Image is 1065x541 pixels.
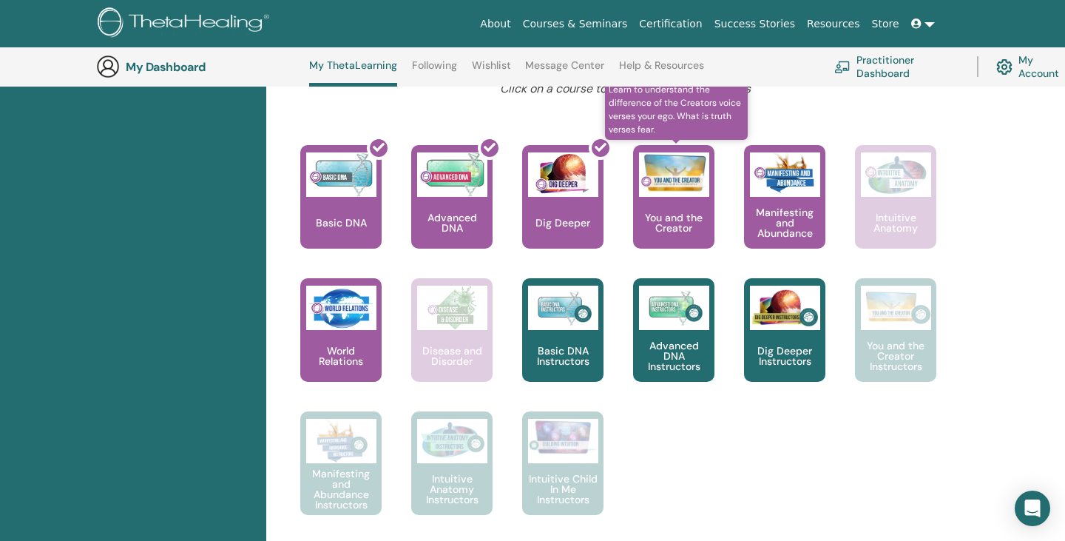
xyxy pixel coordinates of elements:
[855,340,936,372] p: You and the Creator Instructors
[619,59,704,83] a: Help & Resources
[528,286,598,330] img: Basic DNA Instructors
[633,340,714,372] p: Advanced DNA Instructors
[472,59,511,83] a: Wishlist
[411,278,493,411] a: Disease and Disorder Disease and Disorder
[300,278,382,411] a: World Relations World Relations
[605,79,748,140] span: Learn to understand the difference of the Creators voice verses your ego. What is truth verses fear.
[411,212,493,233] p: Advanced DNA
[744,145,825,278] a: Manifesting and Abundance Manifesting and Abundance
[525,59,604,83] a: Message Center
[417,419,487,463] img: Intuitive Anatomy Instructors
[411,145,493,278] a: Advanced DNA Advanced DNA
[709,10,801,38] a: Success Stories
[996,56,1012,78] img: cog.svg
[528,152,598,197] img: Dig Deeper
[855,212,936,233] p: Intuitive Anatomy
[306,286,376,330] img: World Relations
[522,474,603,505] p: Intuitive Child In Me Instructors
[1015,491,1050,526] div: Open Intercom Messenger
[300,145,382,278] a: Basic DNA Basic DNA
[639,152,709,193] img: You and the Creator
[417,152,487,197] img: Advanced DNA
[834,50,959,83] a: Practitioner Dashboard
[750,152,820,197] img: Manifesting and Abundance
[309,59,397,87] a: My ThetaLearning
[744,278,825,411] a: Dig Deeper Instructors Dig Deeper Instructors
[633,145,714,278] a: Learn to understand the difference of the Creators voice verses your ego. What is truth verses fe...
[834,61,851,73] img: chalkboard-teacher.svg
[750,286,820,330] img: Dig Deeper Instructors
[633,212,714,233] p: You and the Creator
[522,278,603,411] a: Basic DNA Instructors Basic DNA Instructors
[801,10,866,38] a: Resources
[411,474,493,505] p: Intuitive Anatomy Instructors
[306,419,376,463] img: Manifesting and Abundance Instructors
[474,10,516,38] a: About
[300,346,382,366] p: World Relations
[861,152,931,197] img: Intuitive Anatomy
[639,286,709,330] img: Advanced DNA Instructors
[633,10,708,38] a: Certification
[351,80,902,98] p: Click on a course to search available seminars
[633,278,714,411] a: Advanced DNA Instructors Advanced DNA Instructors
[744,207,825,238] p: Manifesting and Abundance
[300,468,382,510] p: Manifesting and Abundance Instructors
[866,10,905,38] a: Store
[855,278,936,411] a: You and the Creator Instructors You and the Creator Instructors
[522,346,603,366] p: Basic DNA Instructors
[98,7,274,41] img: logo.png
[412,59,457,83] a: Following
[126,60,274,74] h3: My Dashboard
[530,218,596,228] p: Dig Deeper
[517,10,634,38] a: Courses & Seminars
[744,346,825,366] p: Dig Deeper Instructors
[855,145,936,278] a: Intuitive Anatomy Intuitive Anatomy
[417,286,487,330] img: Disease and Disorder
[411,346,493,366] p: Disease and Disorder
[522,145,603,278] a: Dig Deeper Dig Deeper
[96,55,120,78] img: generic-user-icon.jpg
[528,419,598,455] img: Intuitive Child In Me Instructors
[306,152,376,197] img: Basic DNA
[861,286,931,330] img: You and the Creator Instructors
